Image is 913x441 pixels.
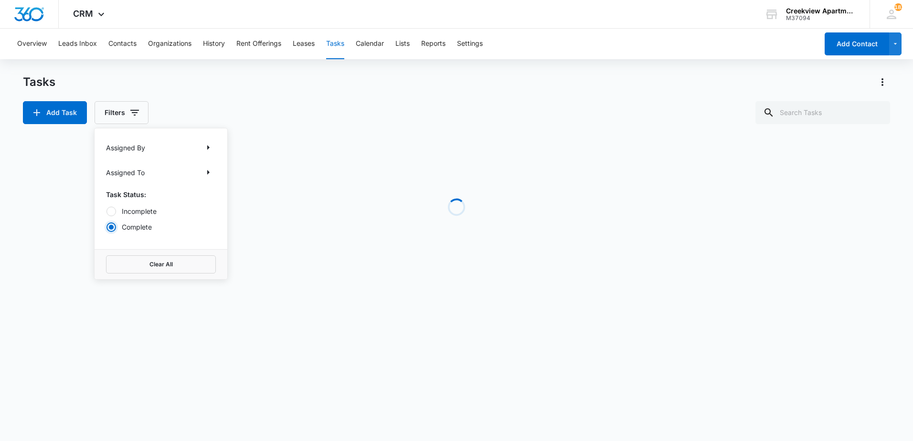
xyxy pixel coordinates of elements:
[894,3,902,11] div: notifications count
[786,15,856,21] div: account id
[108,29,137,59] button: Contacts
[58,29,97,59] button: Leads Inbox
[326,29,344,59] button: Tasks
[293,29,315,59] button: Leases
[236,29,281,59] button: Rent Offerings
[106,189,216,199] p: Task Status:
[148,29,191,59] button: Organizations
[356,29,384,59] button: Calendar
[106,143,145,153] p: Assigned By
[875,74,890,90] button: Actions
[755,101,890,124] input: Search Tasks
[23,75,55,89] h1: Tasks
[73,9,93,19] span: CRM
[95,101,149,124] button: Filters
[23,101,87,124] button: Add Task
[395,29,410,59] button: Lists
[106,255,216,273] button: Clear All
[106,222,216,232] label: Complete
[894,3,902,11] span: 183
[786,7,856,15] div: account name
[106,168,145,178] p: Assigned To
[201,140,216,155] button: Show Assigned By filters
[457,29,483,59] button: Settings
[421,29,446,59] button: Reports
[825,32,889,55] button: Add Contact
[17,29,47,59] button: Overview
[203,29,225,59] button: History
[106,206,216,216] label: Incomplete
[201,165,216,180] button: Show Assigned To filters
